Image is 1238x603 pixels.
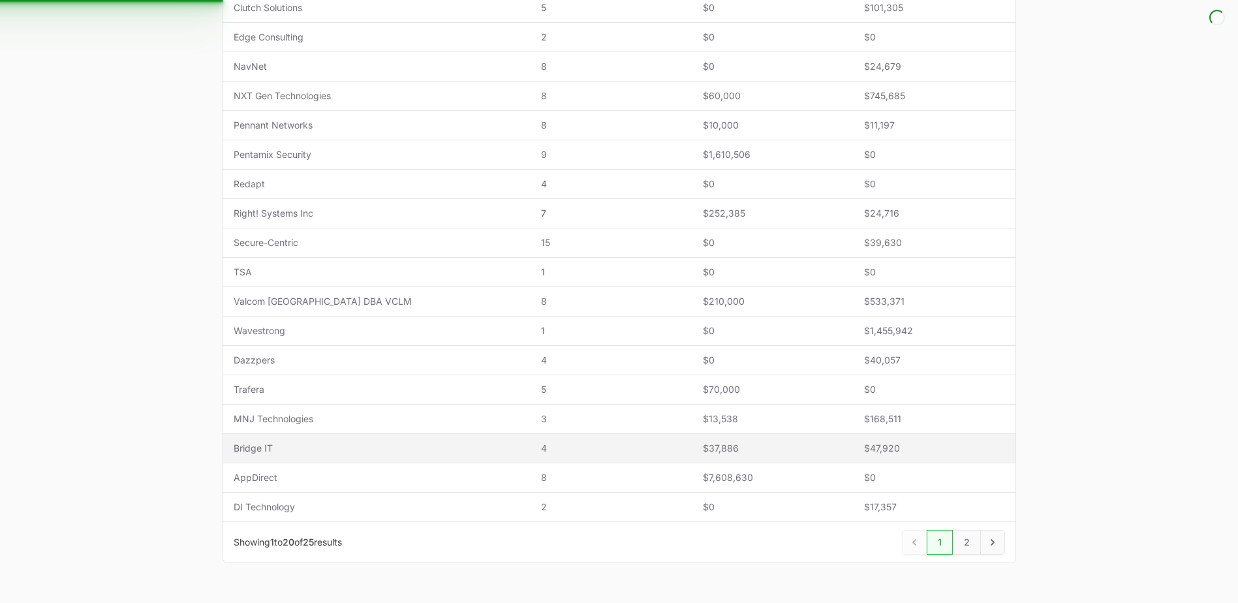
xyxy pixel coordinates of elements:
[234,412,521,425] span: MNJ Technologies
[234,119,521,132] span: Pennant Networks
[703,178,843,191] span: $0
[864,383,1004,396] span: $0
[703,31,843,44] span: $0
[703,236,843,249] span: $0
[980,530,1005,555] a: Next
[864,412,1004,425] span: $168,511
[541,207,681,220] span: 7
[703,148,843,161] span: $1,610,506
[234,89,521,102] span: NXT Gen Technologies
[864,471,1004,484] span: $0
[234,148,521,161] span: Pentamix Security
[541,236,681,249] span: 15
[703,89,843,102] span: $60,000
[864,207,1004,220] span: $24,716
[234,236,521,249] span: Secure-Centric
[703,354,843,367] span: $0
[541,501,681,514] span: 2
[234,295,521,308] span: Valcom [GEOGRAPHIC_DATA] DBA VCLM
[234,266,521,279] span: TSA
[864,266,1004,279] span: $0
[303,536,314,548] span: 25
[541,178,681,191] span: 4
[703,383,843,396] span: $70,000
[703,207,843,220] span: $252,385
[864,31,1004,44] span: $0
[234,1,521,14] span: Clutch Solutions
[270,536,274,548] span: 1
[864,89,1004,102] span: $745,685
[864,354,1004,367] span: $40,057
[234,324,521,337] span: Wavestrong
[541,412,681,425] span: 3
[864,295,1004,308] span: $533,371
[234,383,521,396] span: Trafera
[541,383,681,396] span: 5
[541,471,681,484] span: 8
[703,60,843,73] span: $0
[541,295,681,308] span: 8
[703,295,843,308] span: $210,000
[541,31,681,44] span: 2
[234,207,521,220] span: Right! Systems Inc
[234,31,521,44] span: Edge Consulting
[541,119,681,132] span: 8
[864,148,1004,161] span: $0
[864,178,1004,191] span: $0
[283,536,294,548] span: 20
[234,178,521,191] span: Redapt
[703,119,843,132] span: $10,000
[703,412,843,425] span: $13,538
[234,442,521,455] span: Bridge IT
[541,60,681,73] span: 8
[864,60,1004,73] span: $24,679
[541,324,681,337] span: 1
[864,442,1004,455] span: $47,920
[541,354,681,367] span: 4
[541,89,681,102] span: 8
[541,148,681,161] span: 9
[864,324,1004,337] span: $1,455,942
[541,266,681,279] span: 1
[234,354,521,367] span: Dazzpers
[864,119,1004,132] span: $11,197
[953,530,981,555] a: 2
[703,442,843,455] span: $37,886
[864,1,1004,14] span: $101,305
[703,501,843,514] span: $0
[541,442,681,455] span: 4
[864,236,1004,249] span: $39,630
[864,501,1004,514] span: $17,357
[703,1,843,14] span: $0
[927,530,953,555] a: 1
[541,1,681,14] span: 5
[234,471,521,484] span: AppDirect
[703,266,843,279] span: $0
[234,501,521,514] span: DI Technology
[234,60,521,73] span: NavNet
[703,471,843,484] span: $7,608,630
[234,536,342,549] p: Showing to of results
[703,324,843,337] span: $0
